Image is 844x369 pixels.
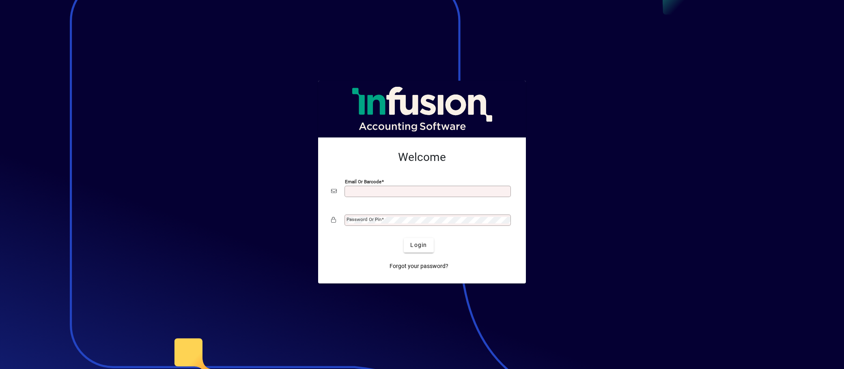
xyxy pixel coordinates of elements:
mat-label: Email or Barcode [345,178,381,184]
span: Forgot your password? [390,262,448,270]
button: Login [404,238,433,253]
mat-label: Password or Pin [347,217,381,222]
a: Forgot your password? [386,259,452,274]
h2: Welcome [331,150,513,164]
span: Login [410,241,427,249]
